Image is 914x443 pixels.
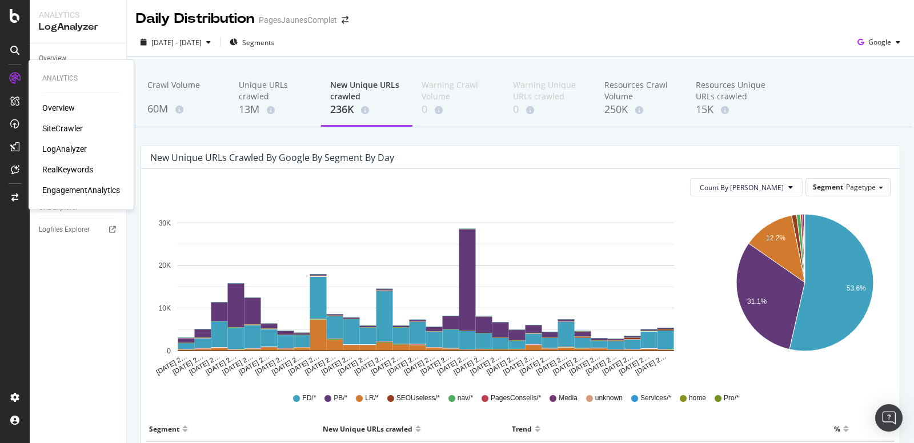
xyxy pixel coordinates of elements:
span: nav/* [458,393,473,403]
div: Warning Unique URLs crawled [513,79,586,102]
text: 31.1% [747,297,767,305]
a: Overview [39,53,118,65]
div: Crawl Volume [147,79,221,101]
span: Pro/* [724,393,739,403]
span: home [689,393,706,403]
div: PagesJaunesComplet [259,14,337,26]
span: Pagetype [846,182,876,192]
div: Segment [149,420,179,438]
button: [DATE] - [DATE] [136,33,215,51]
text: 12.2% [765,235,785,243]
div: % [834,420,840,438]
text: 0 [167,347,171,355]
a: LogAnalyzer [42,143,87,155]
span: [DATE] - [DATE] [151,38,202,47]
div: Analytics [42,74,120,83]
div: Analytics [39,9,117,21]
div: 0 [422,102,495,117]
div: Logfiles Explorer [39,224,90,236]
div: Resources Crawl Volume [604,79,678,102]
button: Count By [PERSON_NAME] [690,178,803,196]
svg: A chart. [719,206,891,377]
span: Segment [813,182,843,192]
span: Segments [242,38,274,47]
span: Count By Day [700,183,784,192]
text: 30K [159,219,171,227]
div: 250K [604,102,678,117]
div: New Unique URLs crawled by google by Segment by Day [150,152,394,163]
text: 53.6% [846,285,865,293]
a: SiteCrawler [42,123,83,134]
span: unknown [595,393,623,403]
div: Daily Distribution [136,9,254,29]
div: Trend [512,420,532,438]
span: Services/* [640,393,671,403]
div: arrow-right-arrow-left [342,16,348,24]
a: Overview [42,102,75,114]
div: 15K [696,102,769,117]
div: 13M [239,102,312,117]
div: New Unique URLs crawled [330,79,403,102]
text: 20K [159,262,171,270]
a: Logfiles Explorer [39,224,118,236]
div: Open Intercom Messenger [875,404,903,432]
div: LogAnalyzer [39,21,117,34]
div: Unique URLs crawled [239,79,312,102]
span: Media [559,393,578,403]
button: Segments [225,33,279,51]
text: 10K [159,304,171,312]
a: EngagementAnalytics [42,184,120,196]
div: Warning Crawl Volume [422,79,495,102]
div: Overview [39,53,66,65]
span: Google [868,37,891,47]
div: Resources Unique URLs crawled [696,79,769,102]
div: 60M [147,102,221,116]
div: 236K [330,102,403,117]
svg: A chart. [150,206,701,377]
a: RealKeywords [42,164,93,175]
div: New Unique URLs crawled [323,420,412,438]
button: Google [853,33,905,51]
div: 0 [513,102,586,117]
span: SEOUseless/* [396,393,440,403]
span: PagesConseils/* [491,393,541,403]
